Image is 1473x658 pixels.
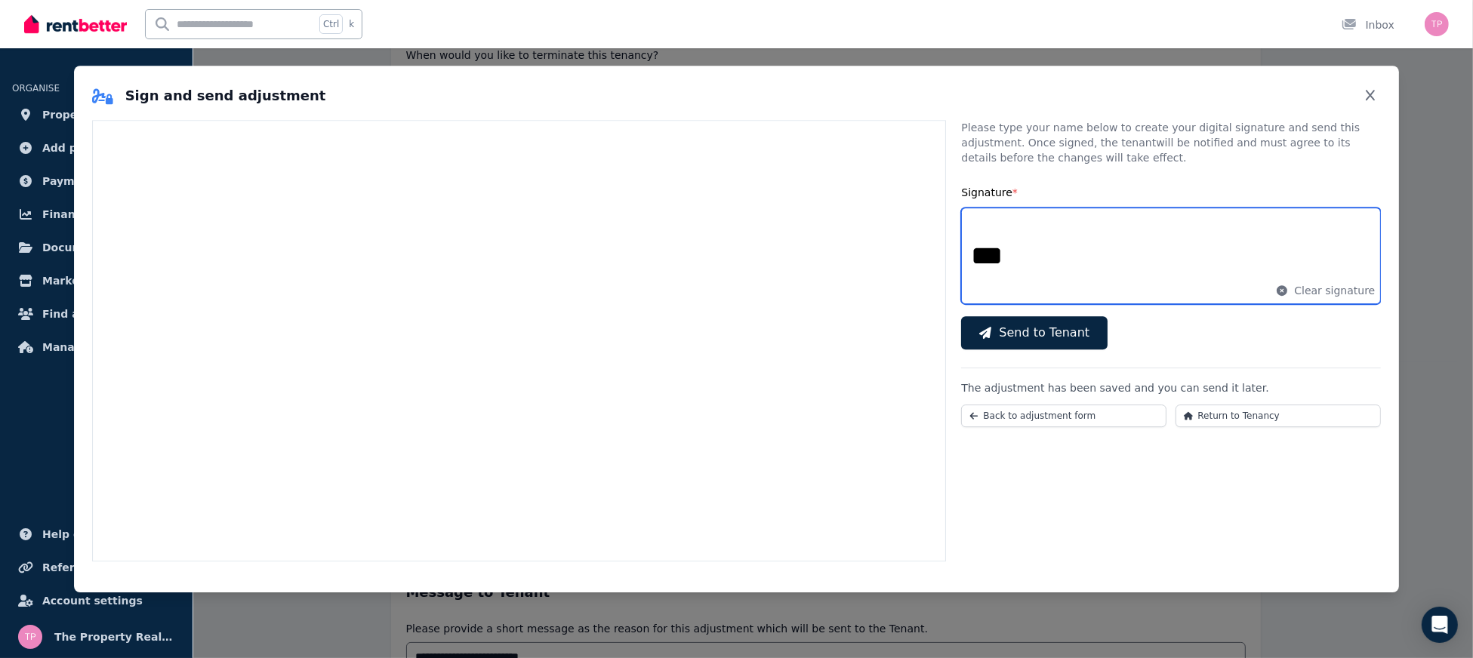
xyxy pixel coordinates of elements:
button: Back to adjustment form [961,404,1166,427]
button: Return to Tenancy [1176,404,1381,427]
h2: Sign and send adjustment [92,85,326,106]
button: Clear signature [1276,283,1375,298]
span: Back to adjustment form [983,410,1096,422]
span: Return to Tenancy [1197,410,1279,422]
p: Please type your name below to create your digital signature and send this adjustment. Once signe... [961,120,1381,165]
button: Close [1360,84,1381,108]
button: Send to Tenant [961,316,1108,349]
p: The adjustment has been saved and you can send it later. [961,380,1381,395]
span: Send to Tenant [999,324,1089,342]
label: Signature [961,186,1018,198]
